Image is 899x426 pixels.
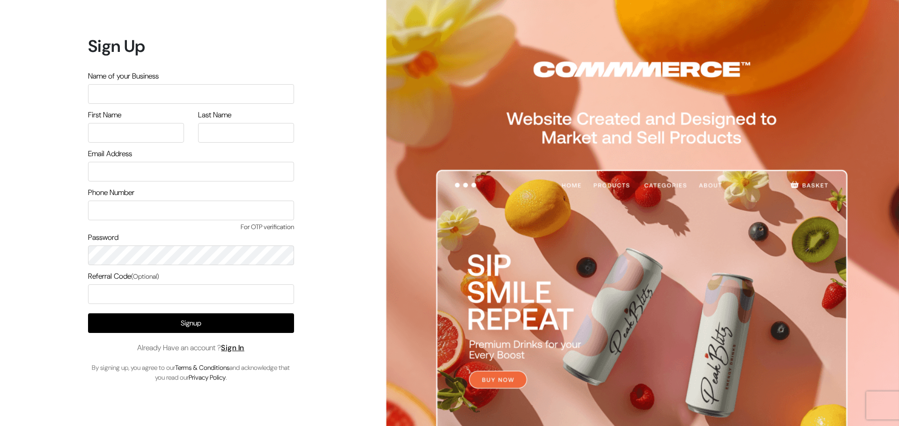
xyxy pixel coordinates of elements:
[88,313,294,333] button: Signup
[221,343,244,353] a: Sign In
[88,222,294,232] span: For OTP verification
[88,148,132,159] label: Email Address
[175,363,229,372] a: Terms & Conditions
[189,373,226,382] a: Privacy Policy
[88,271,159,282] label: Referral Code
[88,36,294,56] h1: Sign Up
[88,109,121,121] label: First Name
[88,363,294,383] p: By signing up, you agree to our and acknowledge that you read our .
[88,187,134,198] label: Phone Number
[137,342,244,354] span: Already Have an account ?
[198,109,231,121] label: Last Name
[88,232,118,243] label: Password
[88,71,159,82] label: Name of your Business
[131,272,159,281] span: (Optional)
